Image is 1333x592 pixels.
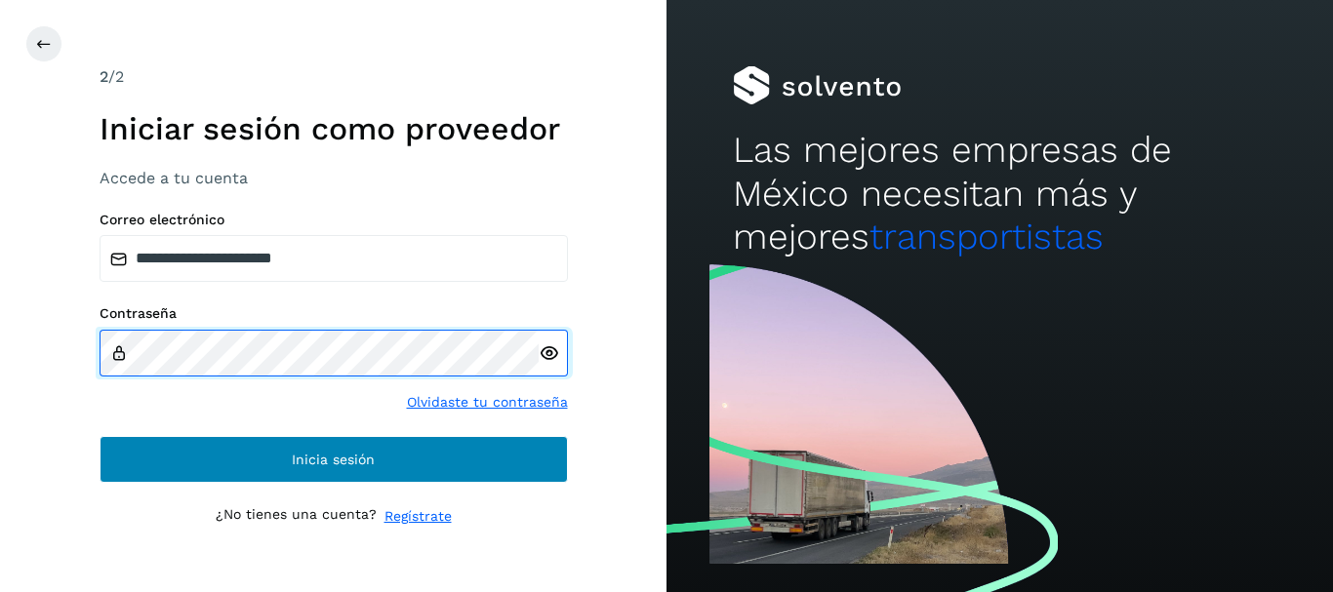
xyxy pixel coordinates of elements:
h1: Iniciar sesión como proveedor [100,110,568,147]
a: Regístrate [384,506,452,527]
p: ¿No tienes una cuenta? [216,506,377,527]
div: /2 [100,65,568,89]
span: 2 [100,67,108,86]
h3: Accede a tu cuenta [100,169,568,187]
a: Olvidaste tu contraseña [407,392,568,413]
span: Inicia sesión [292,453,375,466]
label: Contraseña [100,305,568,322]
h2: Las mejores empresas de México necesitan más y mejores [733,129,1266,258]
span: transportistas [869,216,1104,257]
label: Correo electrónico [100,212,568,228]
button: Inicia sesión [100,436,568,483]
